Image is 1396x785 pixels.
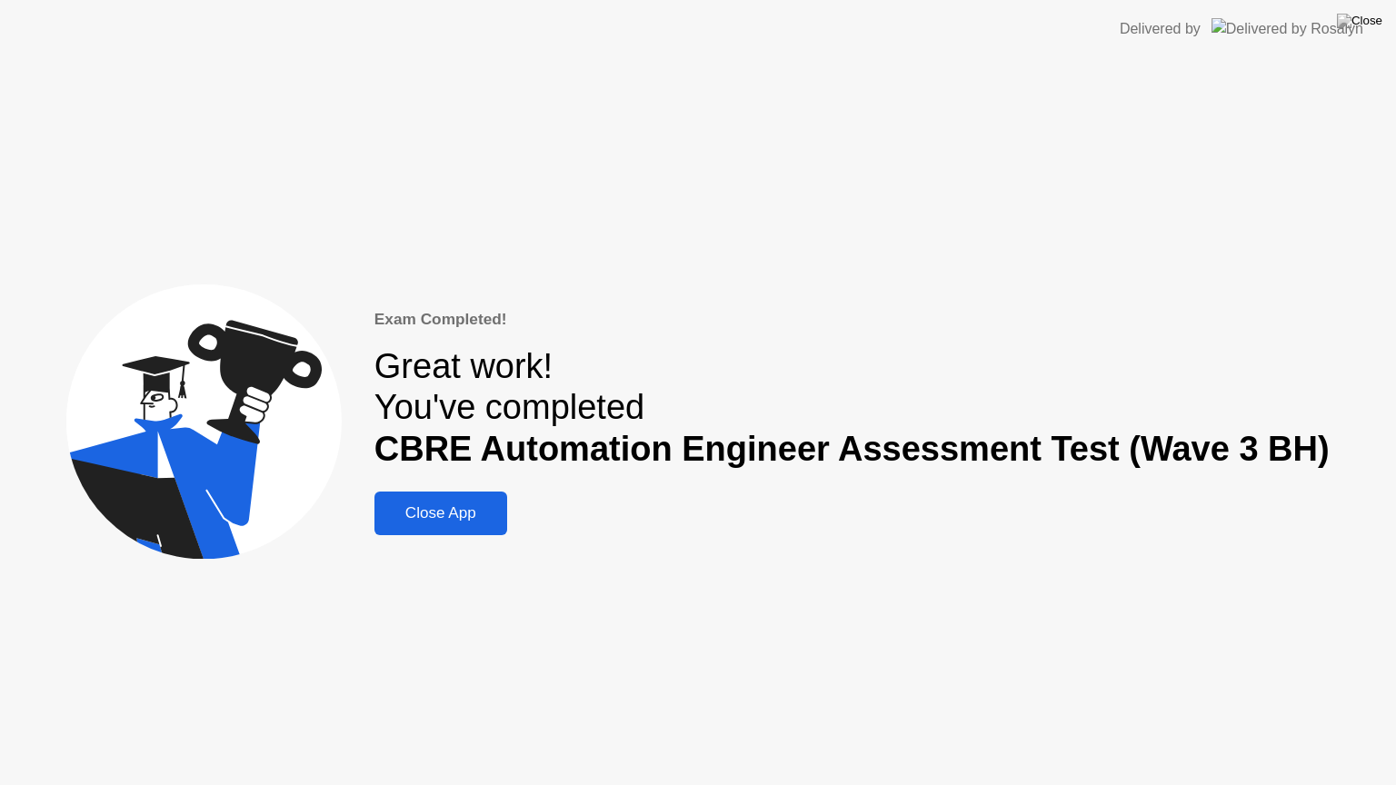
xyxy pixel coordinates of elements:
div: Exam Completed! [374,308,1330,332]
div: Close App [380,504,502,522]
div: Great work! You've completed [374,346,1330,471]
div: Delivered by [1120,18,1201,40]
b: CBRE Automation Engineer Assessment Test (Wave 3 BH) [374,430,1330,468]
img: Delivered by Rosalyn [1212,18,1363,39]
img: Close [1337,14,1382,28]
button: Close App [374,492,507,535]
